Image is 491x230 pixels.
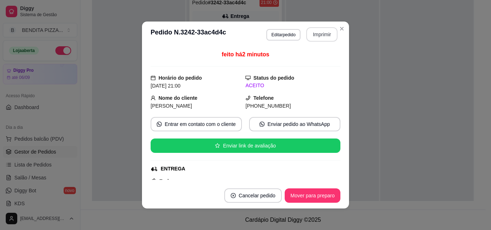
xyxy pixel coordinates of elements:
span: [PERSON_NAME] [151,103,192,109]
span: whats-app [157,122,162,127]
button: whats-appEntrar em contato com o cliente [151,117,242,131]
strong: Endereço [159,178,182,184]
span: star [215,143,220,148]
span: user [151,95,156,100]
button: starEnviar link de avaliação [151,139,340,153]
button: Close [336,23,348,34]
button: Mover para preparo [285,188,340,203]
h3: Pedido N. 3242-33ac4d4c [151,27,226,42]
span: [PHONE_NUMBER] [245,103,291,109]
span: phone [245,95,251,100]
strong: Telefone [253,95,274,101]
span: [DATE] 21:00 [151,83,180,89]
div: ENTREGA [161,165,185,173]
strong: Horário do pedido [159,75,202,81]
span: feito há 2 minutos [222,51,269,57]
span: pushpin [151,178,156,184]
span: calendar [151,75,156,80]
strong: Status do pedido [253,75,294,81]
button: whats-appEnviar pedido ao WhatsApp [249,117,340,131]
span: whats-app [260,122,265,127]
span: close-circle [231,193,236,198]
button: close-circleCancelar pedido [224,188,282,203]
button: Editarpedido [266,29,300,41]
div: ACEITO [245,82,340,89]
strong: Nome do cliente [159,95,197,101]
button: Imprimir [306,27,338,42]
span: desktop [245,75,251,80]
